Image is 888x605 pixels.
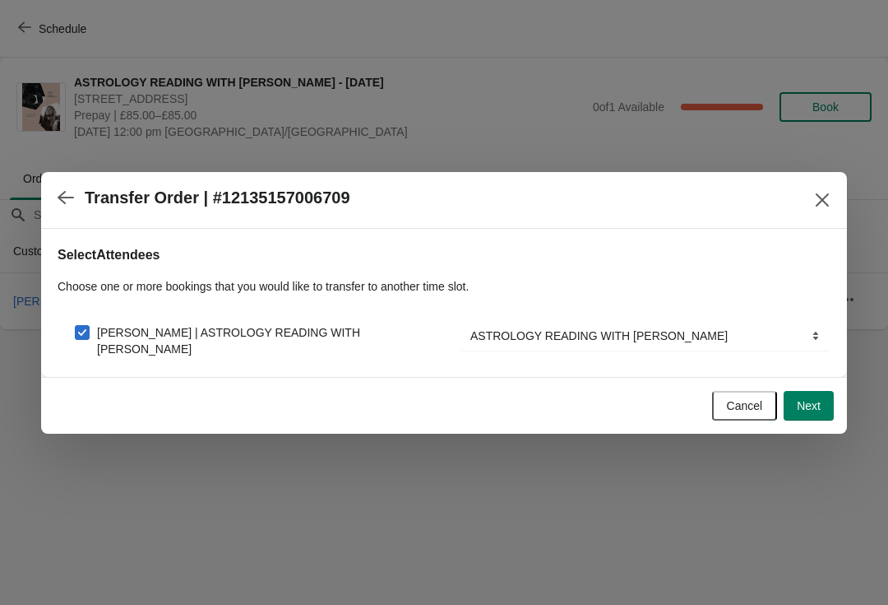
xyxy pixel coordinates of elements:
[85,188,350,207] h2: Transfer Order | #12135157006709
[97,324,444,357] span: [PERSON_NAME] | ASTROLOGY READING WITH [PERSON_NAME]
[727,399,763,412] span: Cancel
[58,245,830,265] h2: Select Attendees
[797,399,821,412] span: Next
[784,391,834,421] button: Next
[712,391,778,421] button: Cancel
[807,185,837,215] button: Close
[58,278,830,295] p: Choose one or more bookings that you would like to transfer to another time slot.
